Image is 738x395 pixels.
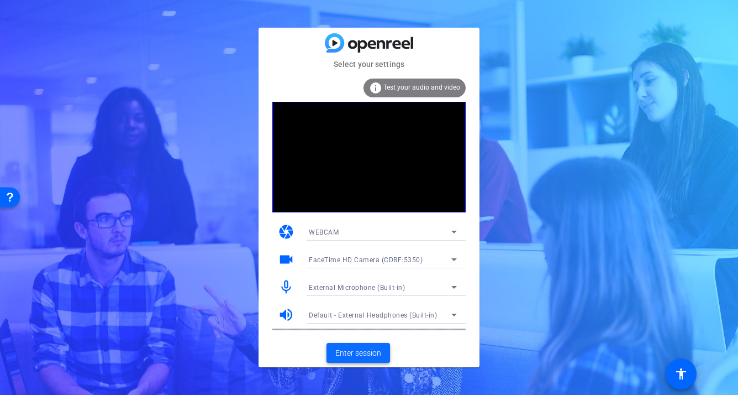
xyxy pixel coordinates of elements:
mat-card-subtitle: Select your settings [259,58,479,70]
span: Default - External Headphones (Built-in) [309,311,437,319]
mat-icon: volume_up [278,306,294,323]
mat-icon: accessibility [674,367,688,381]
span: External Microphone (Built-in) [309,284,405,292]
span: WEBCAM [309,228,339,236]
mat-icon: info [369,81,382,95]
span: FaceTime HD Camera (CDBF:5350) [309,256,423,264]
mat-icon: mic_none [278,279,294,295]
span: Test your audio and video [383,84,460,91]
button: Enter session [326,343,390,363]
mat-icon: camera [278,224,294,240]
img: blue-gradient.svg [325,33,413,53]
mat-icon: videocam [278,251,294,268]
span: Enter session [335,347,381,359]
